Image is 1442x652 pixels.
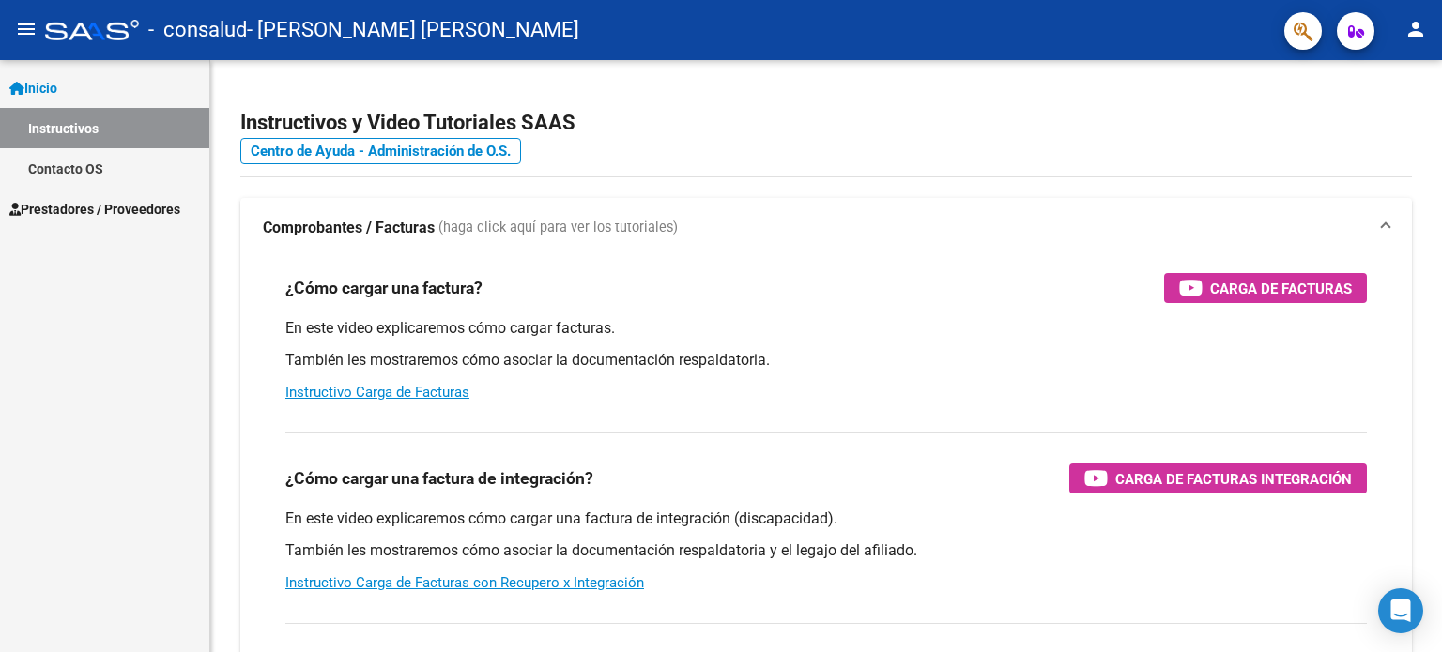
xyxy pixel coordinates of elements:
button: Carga de Facturas [1164,273,1367,303]
p: También les mostraremos cómo asociar la documentación respaldatoria y el legajo del afiliado. [285,540,1367,561]
p: En este video explicaremos cómo cargar facturas. [285,318,1367,339]
p: En este video explicaremos cómo cargar una factura de integración (discapacidad). [285,508,1367,529]
span: Prestadores / Proveedores [9,199,180,220]
span: Carga de Facturas Integración [1115,467,1352,491]
mat-icon: person [1404,18,1427,40]
h3: ¿Cómo cargar una factura de integración? [285,465,593,492]
h3: ¿Cómo cargar una factura? [285,275,483,301]
mat-expansion-panel-header: Comprobantes / Facturas (haga click aquí para ver los tutoriales) [240,198,1412,258]
a: Instructivo Carga de Facturas [285,384,469,401]
a: Centro de Ayuda - Administración de O.S. [240,138,521,164]
button: Carga de Facturas Integración [1069,463,1367,493]
strong: Comprobantes / Facturas [263,218,435,238]
a: Instructivo Carga de Facturas con Recupero x Integración [285,574,644,591]
p: También les mostraremos cómo asociar la documentación respaldatoria. [285,350,1367,371]
span: Inicio [9,78,57,99]
span: Carga de Facturas [1210,277,1352,300]
span: - [PERSON_NAME] [PERSON_NAME] [247,9,579,51]
span: (haga click aquí para ver los tutoriales) [438,218,678,238]
span: - consalud [148,9,247,51]
div: Open Intercom Messenger [1378,588,1423,633]
h2: Instructivos y Video Tutoriales SAAS [240,105,1412,141]
mat-icon: menu [15,18,38,40]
